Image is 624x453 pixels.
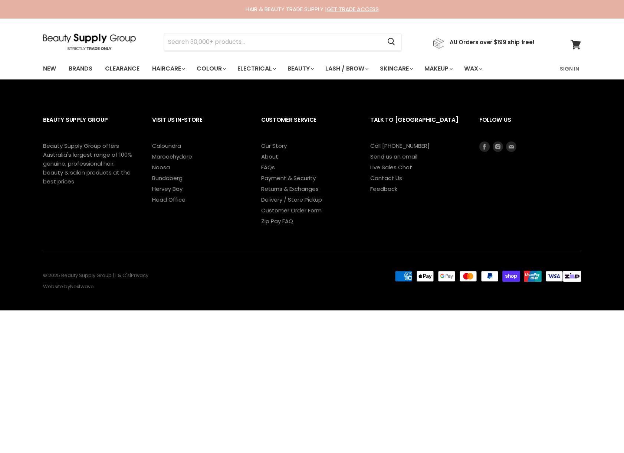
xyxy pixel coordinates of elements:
[70,283,94,290] a: Nextwave
[374,61,417,76] a: Skincare
[37,58,522,79] ul: Main menu
[232,61,280,76] a: Electrical
[131,272,148,279] a: Privacy
[152,153,192,160] a: Maroochydore
[43,273,361,290] p: © 2025 Beauty Supply Group | | Website by
[152,163,170,171] a: Noosa
[555,61,584,76] a: Sign In
[261,142,287,150] a: Our Story
[261,185,319,193] a: Returns & Exchanges
[152,174,183,182] a: Bundaberg
[370,163,412,171] a: Live Sales Chat
[43,141,132,186] p: Beauty Supply Group offers Australia's largest range of 100% genuine, professional hair, beauty &...
[37,61,62,76] a: New
[147,61,190,76] a: Haircare
[261,206,322,214] a: Customer Order Form
[370,185,397,193] a: Feedback
[261,217,293,225] a: Zip Pay FAQ
[261,174,316,182] a: Payment & Security
[479,111,581,141] h2: Follow us
[261,153,278,160] a: About
[459,61,487,76] a: Wax
[152,196,185,203] a: Head Office
[164,33,401,51] form: Product
[563,271,581,282] img: footer-tile-new.png
[370,174,402,182] a: Contact Us
[261,196,322,203] a: Delivery / Store Pickup
[261,163,275,171] a: FAQs
[370,111,464,141] h2: Talk to [GEOGRAPHIC_DATA]
[152,142,181,150] a: Caloundra
[43,111,137,141] h2: Beauty Supply Group
[152,185,183,193] a: Hervey Bay
[99,61,145,76] a: Clearance
[164,33,381,50] input: Search
[419,61,457,76] a: Makeup
[370,142,430,150] a: Call [PHONE_NUMBER]
[191,61,230,76] a: Colour
[114,272,130,279] a: T & C's
[327,5,379,13] a: GET TRADE ACCESS
[261,111,355,141] h2: Customer Service
[282,61,318,76] a: Beauty
[34,6,590,13] div: HAIR & BEAUTY TRADE SUPPLY |
[34,58,590,79] nav: Main
[320,61,373,76] a: Lash / Brow
[381,33,401,50] button: Search
[63,61,98,76] a: Brands
[370,153,417,160] a: Send us an email
[152,111,246,141] h2: Visit Us In-Store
